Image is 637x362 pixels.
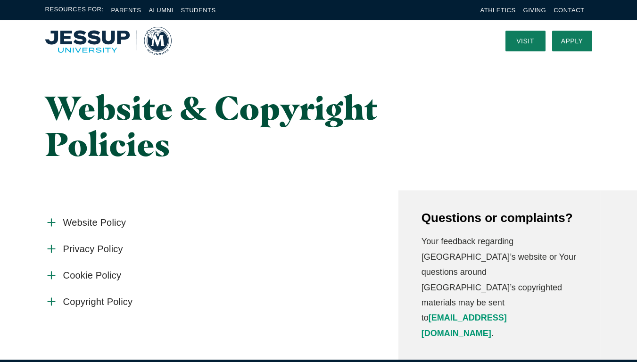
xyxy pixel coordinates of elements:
span: Website Policy [63,217,126,229]
span: Privacy Policy [63,243,123,255]
h4: Questions or complaints? [422,209,577,226]
a: Alumni [149,7,173,14]
a: Giving [523,7,546,14]
a: Apply [552,31,592,51]
a: Contact [554,7,584,14]
a: Visit [505,31,546,51]
a: Athletics [480,7,516,14]
a: Home [45,27,172,55]
a: Students [181,7,216,14]
a: [EMAIL_ADDRESS][DOMAIN_NAME] [422,313,507,337]
p: Your feedback regarding [GEOGRAPHIC_DATA]’s website or Your questions around [GEOGRAPHIC_DATA]’s ... [422,234,577,341]
span: Copyright Policy [63,296,133,308]
img: Multnomah University Logo [45,27,172,55]
span: Cookie Policy [63,270,122,281]
span: Resources For: [45,5,104,16]
a: Parents [111,7,141,14]
h1: Website & Copyright Policies [45,90,404,162]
